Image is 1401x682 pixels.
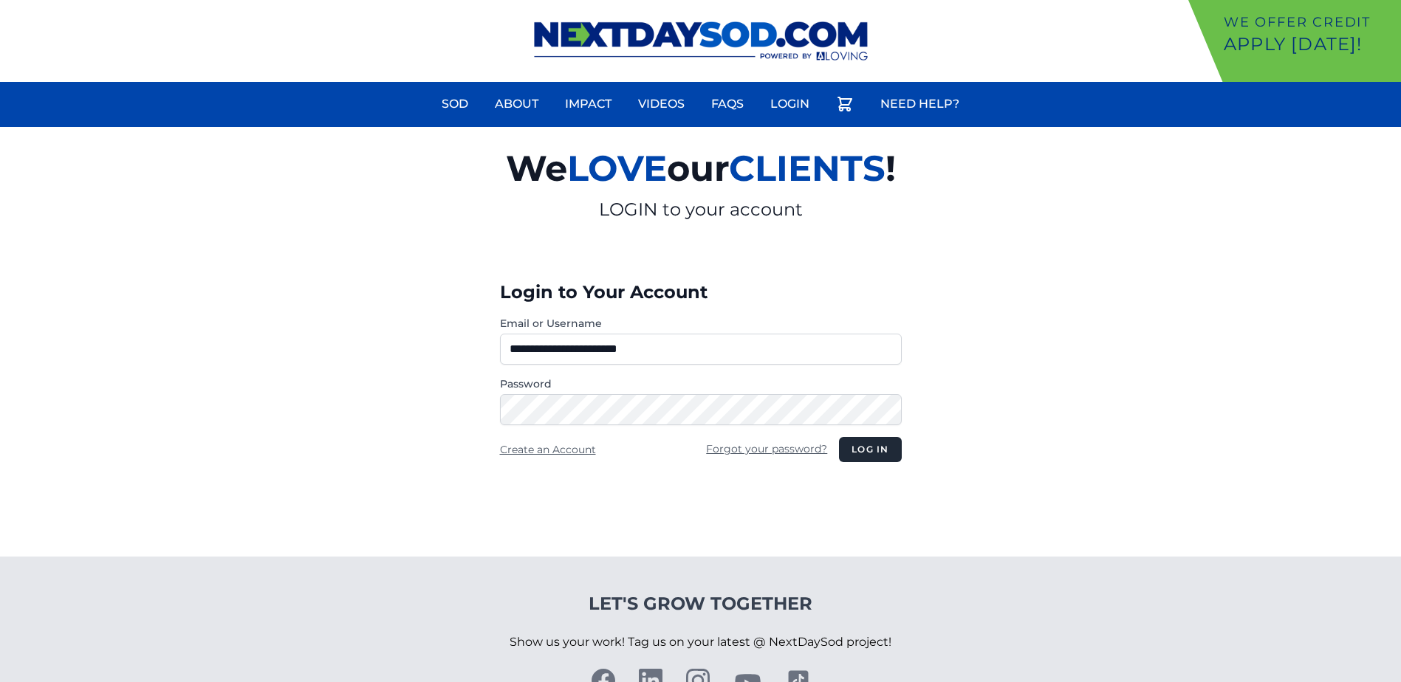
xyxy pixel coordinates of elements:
p: Apply [DATE]! [1224,32,1395,56]
h4: Let's Grow Together [510,592,891,616]
a: Need Help? [871,86,968,122]
p: LOGIN to your account [335,198,1067,221]
h3: Login to Your Account [500,280,902,304]
a: Forgot your password? [706,442,827,455]
span: LOVE [567,147,667,190]
a: Videos [629,86,693,122]
a: FAQs [702,86,753,122]
p: Show us your work! Tag us on your latest @ NextDaySod project! [510,616,891,669]
span: CLIENTS [729,147,886,190]
a: About [486,86,547,122]
p: We offer Credit [1224,12,1395,32]
a: Login [761,86,818,122]
button: Log in [839,437,901,462]
label: Email or Username [500,316,902,331]
h2: We our ! [335,139,1067,198]
a: Sod [433,86,477,122]
label: Password [500,376,902,391]
a: Create an Account [500,443,596,456]
a: Impact [556,86,620,122]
